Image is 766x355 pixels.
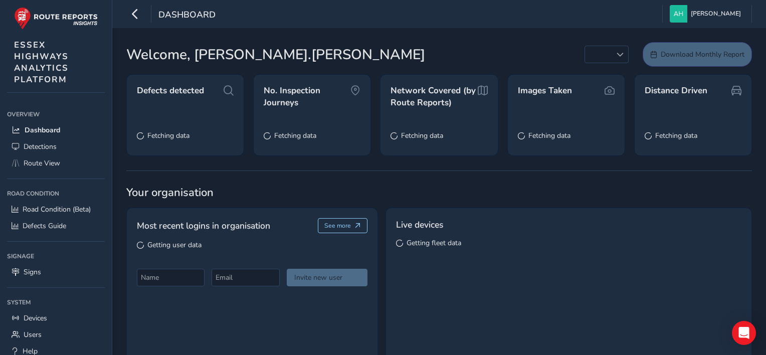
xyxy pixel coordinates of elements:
[23,221,66,231] span: Defects Guide
[670,5,744,23] button: [PERSON_NAME]
[7,264,105,280] a: Signs
[7,310,105,326] a: Devices
[264,85,350,108] span: No. Inspection Journeys
[126,185,752,200] span: Your organisation
[147,240,202,250] span: Getting user data
[318,218,367,233] button: See more
[137,85,204,97] span: Defects detected
[7,201,105,218] a: Road Condition (Beta)
[7,295,105,310] div: System
[24,313,47,323] span: Devices
[24,142,57,151] span: Detections
[7,138,105,155] a: Detections
[274,131,316,140] span: Fetching data
[7,155,105,171] a: Route View
[147,131,189,140] span: Fetching data
[126,44,425,65] span: Welcome, [PERSON_NAME].[PERSON_NAME]
[401,131,443,140] span: Fetching data
[7,107,105,122] div: Overview
[158,9,216,23] span: Dashboard
[24,330,42,339] span: Users
[645,85,707,97] span: Distance Driven
[137,269,205,286] input: Name
[7,122,105,138] a: Dashboard
[732,321,756,345] div: Open Intercom Messenger
[14,39,69,85] span: ESSEX HIGHWAYS ANALYTICS PLATFORM
[670,5,687,23] img: diamond-layout
[24,158,60,168] span: Route View
[391,85,477,108] span: Network Covered (by Route Reports)
[324,222,351,230] span: See more
[407,238,461,248] span: Getting fleet data
[655,131,697,140] span: Fetching data
[691,5,741,23] span: [PERSON_NAME]
[25,125,60,135] span: Dashboard
[396,218,443,231] span: Live devices
[137,219,270,232] span: Most recent logins in organisation
[24,267,41,277] span: Signs
[7,326,105,343] a: Users
[7,218,105,234] a: Defects Guide
[23,205,91,214] span: Road Condition (Beta)
[518,85,572,97] span: Images Taken
[7,186,105,201] div: Road Condition
[7,249,105,264] div: Signage
[212,269,279,286] input: Email
[528,131,570,140] span: Fetching data
[14,7,98,30] img: rr logo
